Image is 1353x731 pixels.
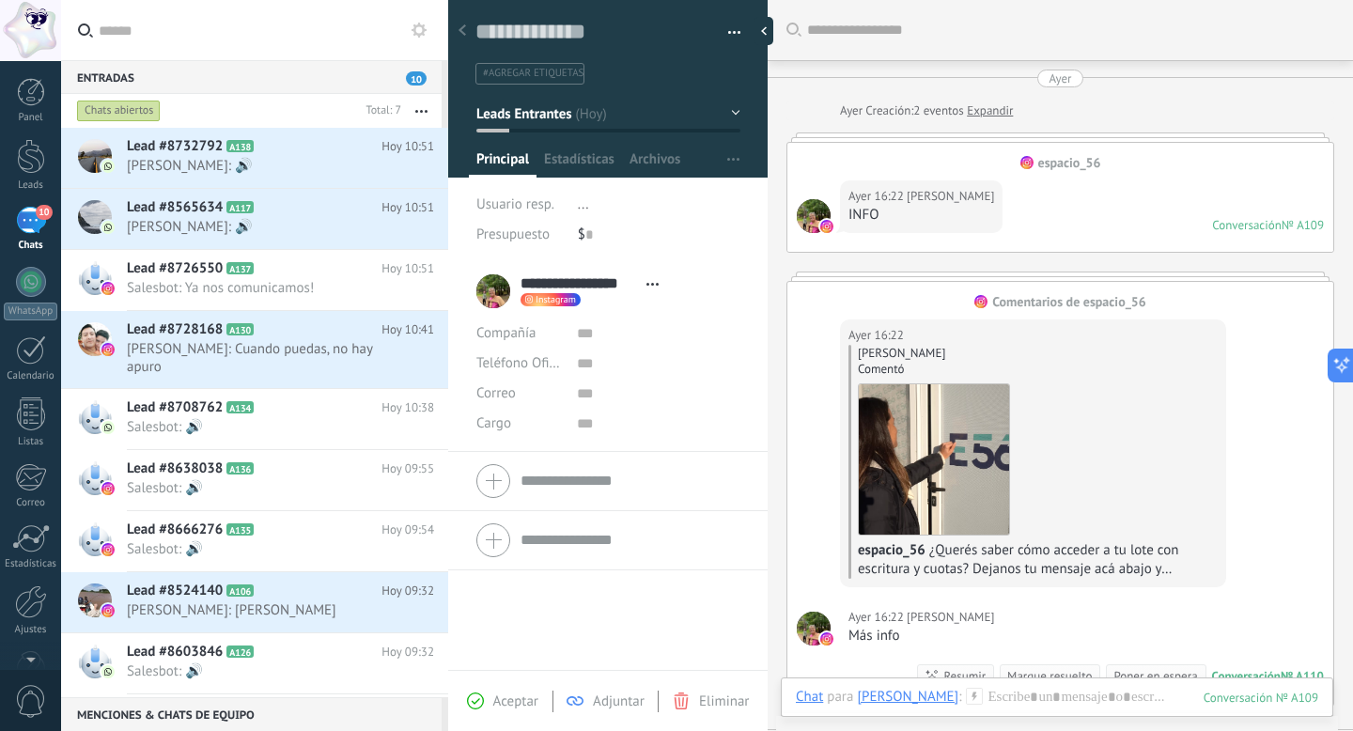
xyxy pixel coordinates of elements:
[958,688,961,707] span: :
[359,101,401,120] div: Total: 7
[1007,667,1092,685] div: Marque resuelto
[754,17,773,45] div: Ocultar
[827,688,853,707] span: para
[913,101,963,120] span: 2 eventos
[858,541,1179,597] span: ¿Querés saber cómo acceder a tu lote con escritura y cuotas? Dejanos tu mensaje acá abajo y charl...
[61,189,448,249] a: Lead #8565634 A117 Hoy 10:51 [PERSON_NAME]: 🔊
[1038,154,1101,171] div: espacio_56
[127,582,223,600] span: Lead #8524140
[381,398,434,417] span: Hoy 10:38
[226,201,254,213] span: A117
[493,692,538,710] span: Aceptar
[848,187,907,206] div: Ayer 16:22
[381,521,434,539] span: Hoy 09:54
[4,558,58,570] div: Estadísticas
[226,140,254,152] span: A138
[857,688,958,705] div: Vanderleia Coelho
[61,511,448,571] a: Lead #8666276 A135 Hoy 09:54 Salesbot: 🔊
[4,436,58,448] div: Listas
[1212,668,1281,684] div: Conversación
[476,354,574,372] span: Teléfono Oficina
[544,150,614,178] span: Estadísticas
[127,340,398,376] span: [PERSON_NAME]: Cuando puedas, no hay apuro
[476,416,511,430] span: Cargo
[101,221,115,234] img: com.amocrm.amocrmwa.svg
[127,198,223,217] span: Lead #8565634
[381,459,434,478] span: Hoy 09:55
[61,250,448,310] a: Lead #8726550 A137 Hoy 10:51 Salesbot: Ya nos comunicamos!
[226,462,254,474] span: A136
[401,94,442,128] button: Más
[127,662,398,680] span: Salesbot: 🔊
[967,101,1013,120] a: Expandir
[61,389,448,449] a: Lead #8708762 A134 Hoy 10:38 Salesbot: 🔊
[593,692,645,710] span: Adjuntar
[381,582,434,600] span: Hoy 09:32
[476,384,516,402] span: Correo
[630,150,680,178] span: Archivos
[127,643,223,661] span: Lead #8603846
[406,71,427,86] span: 10
[476,226,550,243] span: Presupuesto
[61,128,448,188] a: Lead #8732792 A138 Hoy 10:51 [PERSON_NAME]: 🔊
[992,293,1146,310] div: Comentarios de espacio_56
[578,220,740,250] div: $
[907,608,994,627] span: Vanderleia Coelho
[226,584,254,597] span: A106
[61,697,442,731] div: Menciones & Chats de equipo
[699,692,749,710] span: Eliminar
[381,320,434,339] span: Hoy 10:41
[840,101,1013,120] div: Creación:
[226,645,254,658] span: A126
[578,195,589,213] span: ...
[1204,690,1318,706] div: 109
[476,409,563,439] div: Cargo
[476,195,554,213] span: Usuario resp.
[226,401,254,413] span: A134
[476,190,564,220] div: Usuario resp.
[101,482,115,495] img: instagram.svg
[943,667,986,685] div: Resumir
[4,497,58,509] div: Correo
[127,601,398,619] span: [PERSON_NAME]: [PERSON_NAME]
[820,632,833,645] img: instagram.svg
[476,319,563,349] div: Compañía
[36,205,52,220] span: 10
[4,624,58,636] div: Ajustes
[4,179,58,192] div: Leads
[848,627,994,645] div: Más info
[974,295,988,308] img: instagram.svg
[858,345,1218,377] div: [PERSON_NAME] Comentó
[848,326,907,345] div: Ayer 16:22
[101,665,115,678] img: com.amocrm.amocrmwa.svg
[4,303,57,320] div: WhatsApp
[127,279,398,297] span: Salesbot: Ya nos comunicamos!
[381,198,434,217] span: Hoy 10:51
[127,259,223,278] span: Lead #8726550
[1020,156,1034,169] img: instagram.svg
[840,101,865,120] div: Ayer
[848,206,994,225] div: INFO
[476,379,516,409] button: Correo
[61,572,448,632] a: Lead #8524140 A106 Hoy 09:32 [PERSON_NAME]: [PERSON_NAME]
[61,311,448,388] a: Lead #8728168 A130 Hoy 10:41 [PERSON_NAME]: Cuando puedas, no hay apuro
[797,199,831,233] span: Vanderleia Coelho
[127,157,398,175] span: [PERSON_NAME]: 🔊
[101,282,115,295] img: instagram.svg
[61,60,442,94] div: Entradas
[127,320,223,339] span: Lead #8728168
[859,384,1009,535] img: 18065718202924113
[483,67,583,80] span: #agregar etiquetas
[101,543,115,556] img: instagram.svg
[101,343,115,356] img: instagram.svg
[101,160,115,173] img: com.amocrm.amocrmwa.svg
[226,523,254,536] span: A135
[858,541,925,559] span: espacio_56
[127,479,398,497] span: Salesbot: 🔊
[101,604,115,617] img: instagram.svg
[61,450,448,510] a: Lead #8638038 A136 Hoy 09:55 Salesbot: 🔊
[476,349,563,379] button: Teléfono Oficina
[77,100,161,122] div: Chats abiertos
[127,398,223,417] span: Lead #8708762
[127,418,398,436] span: Salesbot: 🔊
